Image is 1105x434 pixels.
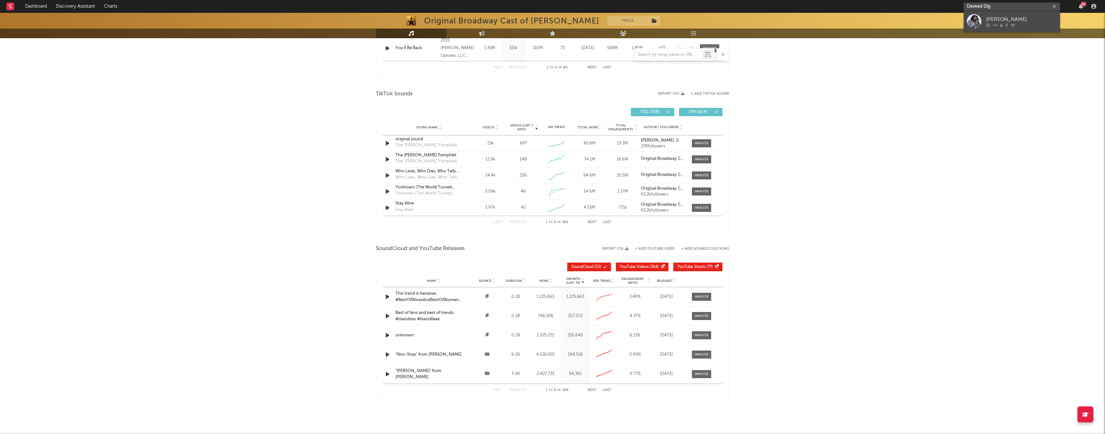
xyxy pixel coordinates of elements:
div: 42 [1081,2,1086,6]
div: 20.5M [608,172,638,179]
button: Export CSV [602,247,629,251]
div: 0.99 % [620,352,650,358]
span: Videos [483,126,494,129]
button: First [494,66,503,69]
button: Previous [509,388,526,392]
div: 315k [503,45,524,51]
div: 1.45M [626,45,648,51]
div: [DATE] [577,45,598,51]
button: + Add YouTube Video [635,247,675,251]
div: 3.09k [475,188,505,195]
div: 697 [520,140,527,147]
strong: Original Broadway Cast of [PERSON_NAME] [641,203,725,207]
button: Next [588,388,597,392]
button: Export CSV [658,92,685,96]
div: 1 5 454 [539,386,575,394]
button: SoundCloud(53) [567,263,611,271]
a: Yorktown (The World Turned Upside Down) [395,184,463,191]
div: Who Lives, Who Dies, Who Tells Your Story [395,174,463,181]
button: Last [603,221,611,224]
div: 0:28 [503,313,528,319]
div: 94,361 [562,371,588,377]
span: Engagement Ratio [620,277,646,285]
span: ( 77 ) [677,265,713,269]
div: [DATE] [653,352,679,358]
div: [DATE] [653,371,679,377]
a: You'll Be Back [395,45,438,51]
div: 46 [521,188,526,195]
a: "[PERSON_NAME]" from [PERSON_NAME] [395,368,471,380]
div: <5% [651,45,673,51]
span: Author / Followers [644,125,678,129]
div: 549 [520,156,527,163]
div: 771k [608,204,638,211]
div: 63.2k followers [641,208,685,213]
div: 6:26 [503,352,528,358]
span: of [558,66,562,69]
div: Stay Alive [395,207,413,213]
a: The [PERSON_NAME] Pamphlet [395,152,463,159]
span: ( 53 ) [571,265,601,269]
div: 16.6M [608,156,638,163]
button: Track [607,16,648,26]
button: Last [603,388,611,392]
div: 14.6M [575,188,605,195]
button: 42 [1079,4,1083,9]
div: 94.6M [575,172,605,179]
input: Search for artists [964,3,1060,11]
button: + Add TikTok Sound [691,92,729,96]
a: unknown [395,332,471,339]
span: Official ( 4 ) [683,110,713,114]
div: [PERSON_NAME] [986,15,1057,23]
div: 0:28 [503,294,528,300]
div: 250 [520,172,527,179]
a: original sound [395,136,463,143]
button: Previous [509,66,526,69]
div: 1,025,721 [532,332,560,339]
div: 239 followers [641,144,685,149]
button: + Add TikTok Sound [685,92,729,96]
div: Best of fans and best of trends. #Hamilten #HamWeek [395,310,471,322]
a: Original Broadway Cast of [PERSON_NAME] [641,203,685,207]
div: Yorktown (The World Turned Upside Down) [395,190,463,197]
a: Original Broadway Cast of [PERSON_NAME] [641,157,685,161]
div: 1.35M [479,45,500,51]
div: 13k [475,140,505,147]
div: 0.77 % [620,371,650,377]
div: 184,518 [562,352,588,358]
button: First [494,388,503,392]
a: "Non-Stop" from [PERSON_NAME] [395,352,471,358]
button: Official(4) [679,108,722,116]
div: 1,225,663 [532,294,560,300]
span: Views [539,279,548,283]
strong: Original Broadway Cast of [PERSON_NAME] [641,157,725,161]
div: 13.3M [608,140,638,147]
div: 1 5 262 [539,219,575,226]
span: SoundCloud [571,265,593,269]
div: 73 [551,45,574,51]
span: Total Engagements [608,124,634,131]
span: Sound Name [416,126,438,129]
span: of [557,389,561,392]
strong: [PERSON_NAME] :)) [641,138,679,143]
button: + Add SoundCloud Song [681,247,729,251]
div: 1 5 84 [539,64,575,72]
div: + Add YouTube Video [629,247,675,251]
div: Who Lives, Who Dies, Who Tells Your Story [395,168,463,175]
span: Released [657,279,672,283]
p: (Last 7d) [566,281,580,285]
p: Growth [566,277,580,281]
span: YouTube Videos [620,265,649,269]
div: 310M [527,45,548,51]
div: 74.1M [575,156,605,163]
div: 4,526,001 [532,352,560,358]
button: + Add SoundCloud Song [675,247,729,251]
span: 60D Trend [593,279,611,283]
button: Last [603,66,611,69]
div: Stay Alive [395,200,463,207]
